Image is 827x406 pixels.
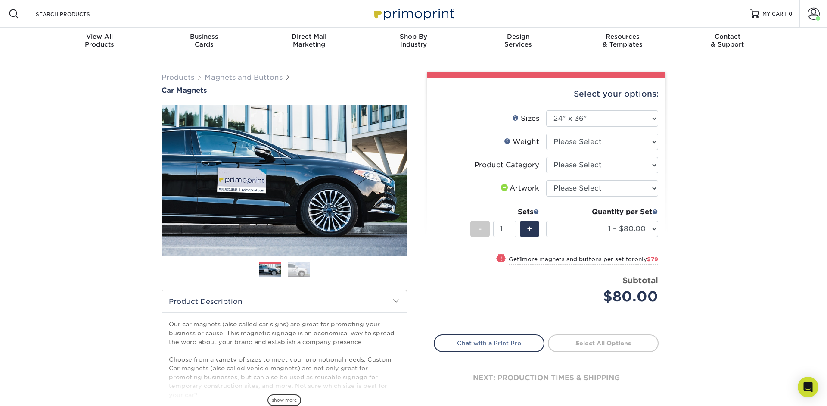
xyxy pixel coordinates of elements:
a: Contact& Support [675,28,780,55]
a: Resources& Templates [570,28,675,55]
a: Products [162,73,194,81]
a: Magnets and Buttons [205,73,283,81]
div: Industry [361,33,466,48]
span: Contact [675,33,780,41]
div: Sets [470,207,539,217]
div: Products [47,33,152,48]
a: Car Magnets [162,86,407,94]
img: Magnets and Buttons 02 [288,262,310,277]
span: Design [466,33,570,41]
span: View All [47,33,152,41]
strong: Subtotal [622,275,658,285]
div: Artwork [499,183,539,194]
span: show more [267,394,301,406]
div: next: production times & shipping [434,352,659,404]
a: BusinessCards [152,28,257,55]
span: Car Magnets [162,86,207,94]
span: Shop By [361,33,466,41]
div: Quantity per Set [546,207,658,217]
span: Direct Mail [257,33,361,41]
small: Get more magnets and buttons per set for [509,256,658,265]
div: Weight [504,137,539,147]
a: Shop ByIndustry [361,28,466,55]
span: MY CART [762,10,787,18]
a: Direct MailMarketing [257,28,361,55]
a: DesignServices [466,28,570,55]
a: View AllProducts [47,28,152,55]
h2: Product Description [162,290,407,312]
img: Magnets and Buttons 01 [259,263,281,278]
img: Car Magnets 01 [162,95,407,265]
div: Cards [152,33,257,48]
div: Product Category [474,160,539,170]
span: 0 [789,11,793,17]
span: - [478,222,482,235]
img: Primoprint [370,4,457,23]
div: Open Intercom Messenger [798,377,818,397]
div: Sizes [512,113,539,124]
div: & Support [675,33,780,48]
span: $79 [647,256,658,262]
strong: 1 [519,256,522,262]
a: Chat with a Print Pro [434,334,544,352]
div: Select your options: [434,78,659,110]
div: & Templates [570,33,675,48]
span: Business [152,33,257,41]
span: Resources [570,33,675,41]
input: SEARCH PRODUCTS..... [35,9,119,19]
a: Select All Options [548,334,659,352]
span: ! [500,254,502,263]
div: $80.00 [553,286,658,307]
span: + [527,222,532,235]
div: Services [466,33,570,48]
span: only [634,256,658,262]
div: Marketing [257,33,361,48]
